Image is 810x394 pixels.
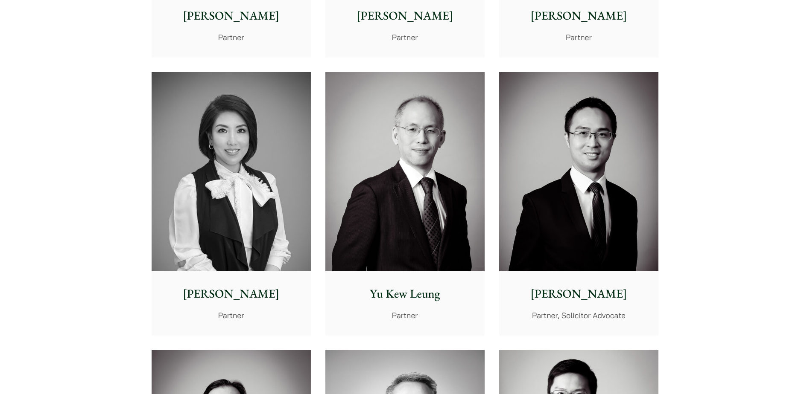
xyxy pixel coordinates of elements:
a: [PERSON_NAME] Partner, Solicitor Advocate [499,72,658,336]
p: [PERSON_NAME] [506,7,652,25]
a: Yu Kew Leung Partner [325,72,485,336]
p: Partner [332,32,478,43]
p: [PERSON_NAME] [506,285,652,303]
p: Yu Kew Leung [332,285,478,303]
p: [PERSON_NAME] [332,7,478,25]
p: Partner [158,32,304,43]
p: [PERSON_NAME] [158,285,304,303]
p: Partner, Solicitor Advocate [506,310,652,321]
p: Partner [506,32,652,43]
p: [PERSON_NAME] [158,7,304,25]
a: [PERSON_NAME] Partner [152,72,311,336]
p: Partner [332,310,478,321]
p: Partner [158,310,304,321]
